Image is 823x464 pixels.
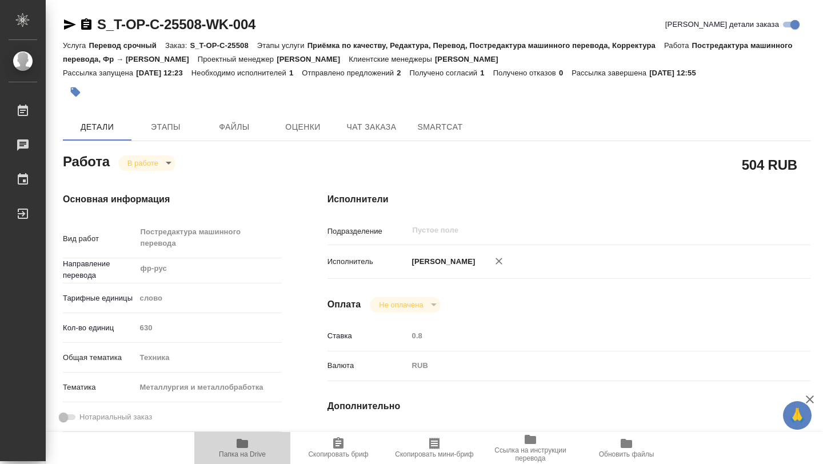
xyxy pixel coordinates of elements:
[136,348,282,367] div: Техника
[665,19,779,30] span: [PERSON_NAME] детали заказа
[327,431,408,442] p: Последнее изменение
[742,155,797,174] h2: 504 RUB
[408,428,770,445] input: Пустое поле
[63,69,136,77] p: Рассылка запущена
[559,69,572,77] p: 0
[63,293,136,304] p: Тарифные единицы
[290,432,386,464] button: Скопировать бриф
[63,41,89,50] p: Услуга
[63,193,282,206] h4: Основная информация
[435,55,507,63] p: [PERSON_NAME]
[327,256,408,267] p: Исполнитель
[649,69,705,77] p: [DATE] 12:55
[63,382,136,393] p: Тематика
[386,432,482,464] button: Скопировать мини-бриф
[198,55,277,63] p: Проектный менеджер
[118,155,175,171] div: В работе
[207,120,262,134] span: Файлы
[308,450,368,458] span: Скопировать бриф
[190,41,257,50] p: S_T-OP-C-25508
[63,258,136,281] p: Направление перевода
[411,223,744,237] input: Пустое поле
[277,55,349,63] p: [PERSON_NAME]
[194,432,290,464] button: Папка на Drive
[124,158,162,168] button: В работе
[63,18,77,31] button: Скопировать ссылку для ЯМессенджера
[63,79,88,105] button: Добавить тэг
[486,249,512,274] button: Удалить исполнителя
[275,120,330,134] span: Оценки
[165,41,190,50] p: Заказ:
[327,399,810,413] h4: Дополнительно
[493,69,559,77] p: Получено отказов
[302,69,397,77] p: Отправлено предложений
[344,120,399,134] span: Чат заказа
[788,403,807,427] span: 🙏
[63,322,136,334] p: Кол-во единиц
[219,450,266,458] span: Папка на Drive
[664,41,692,50] p: Работа
[138,120,193,134] span: Этапы
[136,378,282,397] div: Металлургия и металлобработка
[327,298,361,311] h4: Оплата
[191,69,289,77] p: Необходимо исполнителей
[97,17,255,32] a: S_T-OP-C-25508-WK-004
[408,256,476,267] p: [PERSON_NAME]
[289,69,302,77] p: 1
[79,18,93,31] button: Скопировать ссылку
[397,69,409,77] p: 2
[89,41,165,50] p: Перевод срочный
[395,450,473,458] span: Скопировать мини-бриф
[136,319,282,336] input: Пустое поле
[327,226,408,237] p: Подразделение
[327,330,408,342] p: Ставка
[413,120,468,134] span: SmartCat
[349,55,435,63] p: Клиентские менеджеры
[375,300,426,310] button: Не оплачена
[489,446,572,462] span: Ссылка на инструкции перевода
[79,411,152,423] span: Нотариальный заказ
[136,69,191,77] p: [DATE] 12:23
[408,356,770,375] div: RUB
[410,69,481,77] p: Получено согласий
[136,289,282,308] div: слово
[572,69,649,77] p: Рассылка завершена
[783,401,812,430] button: 🙏
[327,360,408,371] p: Валюта
[257,41,307,50] p: Этапы услуги
[482,432,578,464] button: Ссылка на инструкции перевода
[307,41,664,50] p: Приёмка по качеству, Редактура, Перевод, Постредактура машинного перевода, Корректура
[70,120,125,134] span: Детали
[63,233,136,245] p: Вид работ
[327,193,810,206] h4: Исполнители
[480,69,493,77] p: 1
[578,432,674,464] button: Обновить файлы
[370,297,440,313] div: В работе
[599,450,654,458] span: Обновить файлы
[63,352,136,363] p: Общая тематика
[63,150,110,171] h2: Работа
[408,327,770,344] input: Пустое поле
